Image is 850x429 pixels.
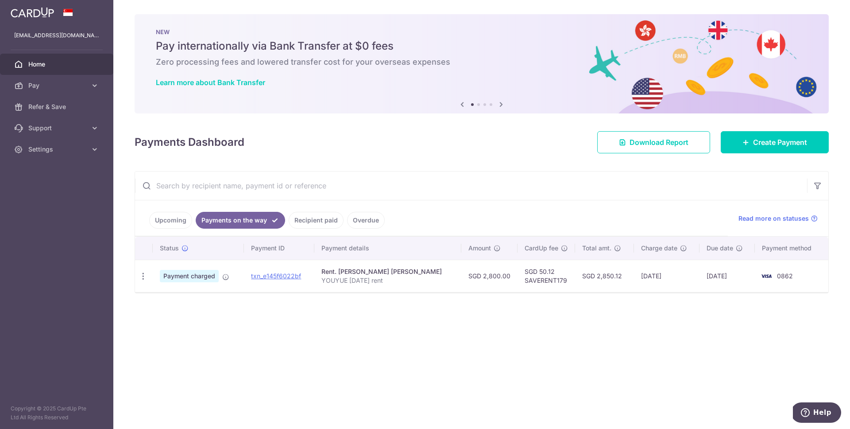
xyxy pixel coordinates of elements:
[525,244,558,253] span: CardUp fee
[196,212,285,229] a: Payments on the way
[793,402,841,425] iframe: Opens a widget where you can find more information
[14,31,99,40] p: [EMAIL_ADDRESS][DOMAIN_NAME]
[156,78,265,87] a: Learn more about Bank Transfer
[597,131,710,153] a: Download Report
[777,272,793,280] span: 0862
[468,244,491,253] span: Amount
[289,212,344,229] a: Recipient paid
[347,212,385,229] a: Overdue
[135,172,807,200] input: Search by recipient name, payment id or reference
[699,260,754,292] td: [DATE]
[575,260,634,292] td: SGD 2,850.12
[156,28,807,35] p: NEW
[518,260,575,292] td: SGD 50.12 SAVERENT179
[160,270,219,282] span: Payment charged
[28,102,87,111] span: Refer & Save
[160,244,179,253] span: Status
[321,276,454,285] p: YOUYUE [DATE] rent
[738,214,818,223] a: Read more on statuses
[149,212,192,229] a: Upcoming
[582,244,611,253] span: Total amt.
[738,214,809,223] span: Read more on statuses
[755,237,828,260] th: Payment method
[156,39,807,53] h5: Pay internationally via Bank Transfer at $0 fees
[28,60,87,69] span: Home
[251,272,301,280] a: txn_e145f6022bf
[28,145,87,154] span: Settings
[634,260,700,292] td: [DATE]
[321,267,454,276] div: Rent. [PERSON_NAME] [PERSON_NAME]
[244,237,314,260] th: Payment ID
[156,57,807,67] h6: Zero processing fees and lowered transfer cost for your overseas expenses
[135,134,244,150] h4: Payments Dashboard
[630,137,688,148] span: Download Report
[314,237,461,260] th: Payment details
[28,124,87,133] span: Support
[461,260,518,292] td: SGD 2,800.00
[721,131,829,153] a: Create Payment
[753,137,807,148] span: Create Payment
[707,244,733,253] span: Due date
[28,81,87,90] span: Pay
[641,244,677,253] span: Charge date
[11,7,54,18] img: CardUp
[757,271,775,281] img: Bank Card
[135,14,829,113] img: Bank transfer banner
